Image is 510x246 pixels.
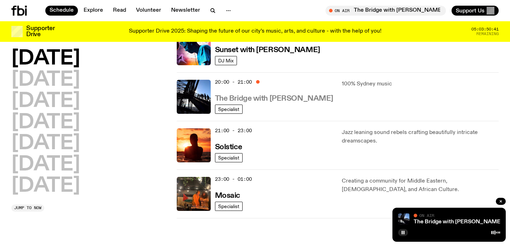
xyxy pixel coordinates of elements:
[215,45,320,54] a: Sunset with [PERSON_NAME]
[218,203,239,209] span: Specialist
[215,144,242,151] h3: Solstice
[342,80,499,88] p: 100% Sydney music
[215,142,242,151] a: Solstice
[215,56,237,65] a: DJ Mix
[215,79,252,85] span: 20:00 - 21:00
[132,6,165,16] a: Volunteer
[218,155,239,160] span: Specialist
[215,176,252,183] span: 23:00 - 01:00
[177,177,211,211] img: Tommy and Jono Playing at a fundraiser for Palestine
[419,213,434,218] span: On Air
[414,219,502,225] a: The Bridge with [PERSON_NAME]
[11,176,80,196] button: [DATE]
[325,6,446,16] button: On AirThe Bridge with [PERSON_NAME]
[452,6,499,16] button: Support Us
[215,202,243,211] a: Specialist
[215,46,320,54] h3: Sunset with [PERSON_NAME]
[215,153,243,162] a: Specialist
[177,31,211,65] img: Simon Caldwell stands side on, looking downwards. He has headphones on. Behind him is a brightly ...
[14,206,41,210] span: Jump to now
[11,134,80,153] button: [DATE]
[476,32,499,36] span: Remaining
[398,213,409,225] img: People climb Sydney's Harbour Bridge
[215,95,333,102] h3: The Bridge with [PERSON_NAME]
[177,128,211,162] img: A girl standing in the ocean as waist level, staring into the rise of the sun.
[342,128,499,145] p: Jazz leaning sound rebels crafting beautifully intricate dreamscapes.
[177,80,211,114] img: People climb Sydney's Harbour Bridge
[167,6,204,16] a: Newsletter
[26,26,55,38] h3: Supporter Drive
[342,177,499,194] p: Creating a community for Middle Eastern, [DEMOGRAPHIC_DATA], and African Culture.
[79,6,107,16] a: Explore
[215,105,243,114] a: Specialist
[218,106,239,112] span: Specialist
[215,94,333,102] a: The Bridge with [PERSON_NAME]
[11,49,80,69] button: [DATE]
[215,127,252,134] span: 21:00 - 23:00
[45,6,78,16] a: Schedule
[11,70,80,90] button: [DATE]
[456,7,484,14] span: Support Us
[11,155,80,175] button: [DATE]
[11,205,44,212] button: Jump to now
[109,6,130,16] a: Read
[129,28,381,35] p: Supporter Drive 2025: Shaping the future of our city’s music, arts, and culture - with the help o...
[11,113,80,133] button: [DATE]
[218,58,234,63] span: DJ Mix
[11,91,80,111] button: [DATE]
[471,27,499,31] span: 05:03:50:41
[215,191,240,200] a: Mosaic
[215,192,240,200] h3: Mosaic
